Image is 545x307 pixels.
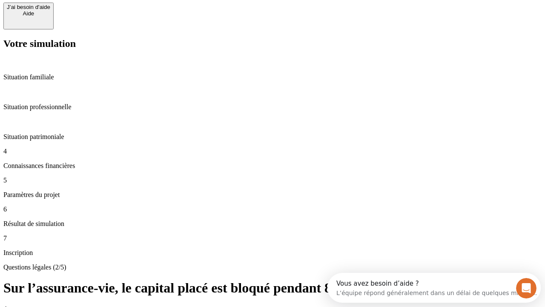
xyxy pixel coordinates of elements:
p: Situation familiale [3,73,542,81]
p: Résultat de simulation [3,220,542,228]
p: 7 [3,235,542,242]
h1: Sur l’assurance-vie, le capital placé est bloqué pendant 8 ans ? [3,280,542,296]
div: Ouvrir le Messenger Intercom [3,3,235,27]
p: 4 [3,148,542,155]
div: Vous avez besoin d’aide ? [9,7,209,14]
iframe: Intercom live chat [516,278,536,298]
div: J’ai besoin d'aide [7,4,50,10]
p: Connaissances financières [3,162,542,170]
p: Situation professionnelle [3,103,542,111]
h2: Votre simulation [3,38,542,49]
div: L’équipe répond généralement dans un délai de quelques minutes. [9,14,209,23]
iframe: Intercom live chat discovery launcher [327,273,541,303]
p: Questions légales (2/5) [3,264,542,271]
p: 5 [3,177,542,184]
p: Situation patrimoniale [3,133,542,141]
button: J’ai besoin d'aideAide [3,3,54,29]
p: Paramètres du projet [3,191,542,199]
p: Inscription [3,249,542,257]
div: Aide [7,10,50,17]
p: 6 [3,206,542,213]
